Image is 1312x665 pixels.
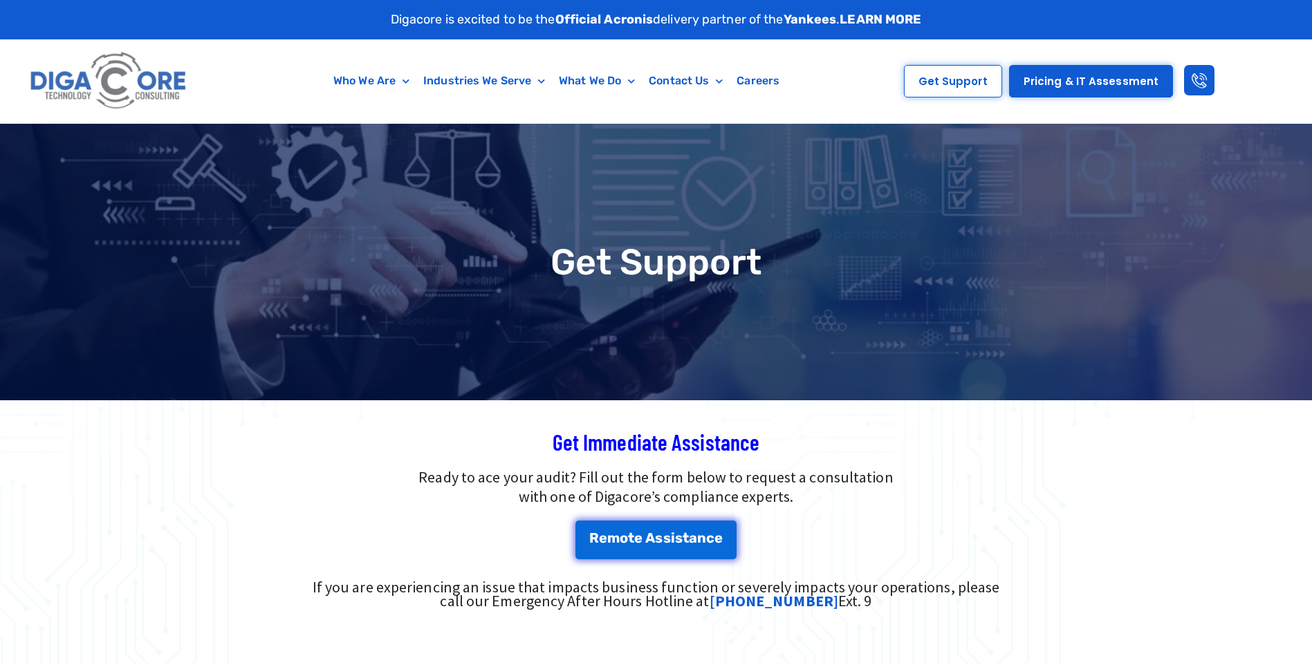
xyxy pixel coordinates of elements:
a: Remote Assistance [575,521,737,559]
span: i [671,531,675,545]
span: e [599,531,607,545]
span: e [634,531,643,545]
a: What We Do [552,65,642,97]
p: Ready to ace your audit? Fill out the form below to request a consultation with one of Digacore’s... [214,467,1099,507]
a: Pricing & IT Assessment [1009,65,1173,97]
span: s [663,531,671,545]
span: n [697,531,706,545]
span: o [620,531,628,545]
a: Get Support [904,65,1002,97]
span: s [675,531,683,545]
span: s [655,531,663,545]
a: Who We Are [326,65,416,97]
span: t [683,531,689,545]
a: Contact Us [642,65,730,97]
img: Digacore logo 1 [26,46,192,116]
span: c [706,531,714,545]
h1: Get Support [7,244,1305,280]
span: Get Immediate Assistance [553,429,759,455]
div: If you are experiencing an issue that impacts business function or severely impacts your operatio... [302,580,1010,608]
nav: Menu [258,65,855,97]
span: Pricing & IT Assessment [1024,76,1158,86]
strong: Yankees [784,12,837,27]
span: e [714,531,723,545]
span: t [628,531,634,545]
a: Careers [730,65,786,97]
span: Get Support [918,76,988,86]
span: m [607,531,620,545]
span: R [589,531,599,545]
a: LEARN MORE [840,12,921,27]
p: Digacore is excited to be the delivery partner of the . [391,10,922,29]
a: [PHONE_NUMBER] [710,591,838,610]
span: A [645,531,655,545]
a: Industries We Serve [416,65,552,97]
span: a [689,531,697,545]
strong: Official Acronis [555,12,654,27]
